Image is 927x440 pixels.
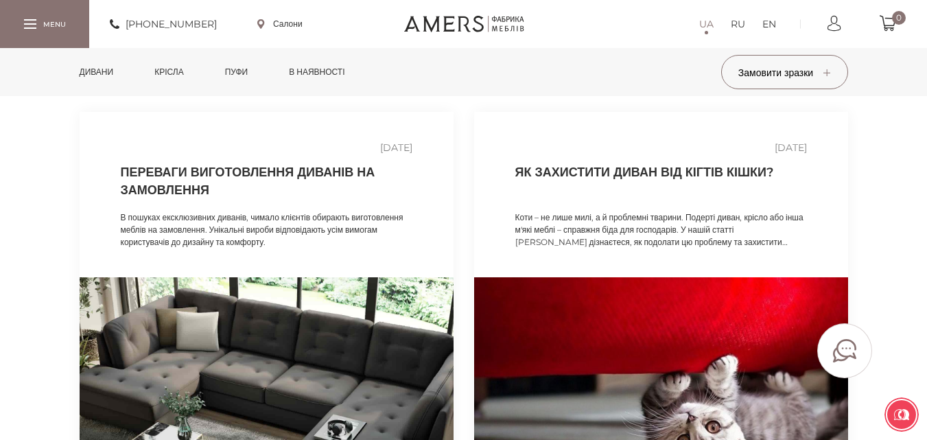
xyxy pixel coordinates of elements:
[738,67,830,79] span: Замовити зразки
[699,16,714,32] a: UA
[380,139,412,156] span: [DATE]
[215,48,259,96] a: Пуфи
[69,48,124,96] a: Дивани
[731,16,745,32] a: RU
[257,18,303,30] a: Салони
[279,48,355,96] a: в наявності
[515,211,807,248] p: Коти – не лише милі, а й проблемні тварини. Подерті диван, крісло або інша м'які меблі – справжня...
[721,55,848,89] button: Замовити зразки
[515,163,807,198] h2: Як захистити диван від кігтів кішки?
[121,163,412,198] h2: Переваги виготовлення диванів на замовлення
[762,16,776,32] a: EN
[892,11,906,25] span: 0
[775,139,807,156] span: [DATE]
[110,16,217,32] a: [PHONE_NUMBER]
[144,48,193,96] a: Крісла
[121,211,412,248] p: В пошуках ексклюзивних диванів, чимало клієнтів обирають виготовлення меблів на замовлення. Уніка...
